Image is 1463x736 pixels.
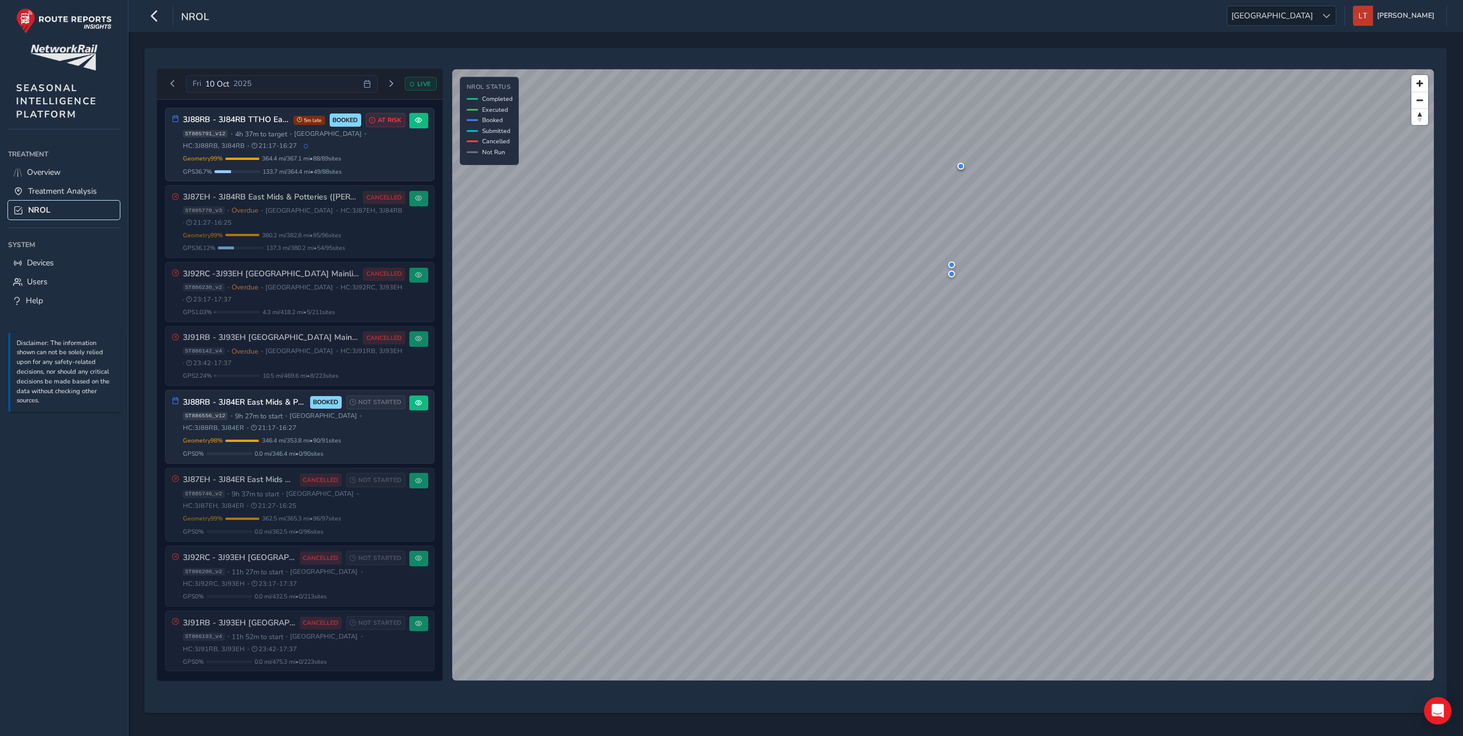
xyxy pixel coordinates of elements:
[163,77,182,91] button: Previous day
[186,359,232,367] span: 23:42 - 17:37
[8,291,120,310] a: Help
[285,569,288,575] span: •
[294,116,325,125] span: 5m late
[16,8,112,34] img: rr logo
[255,592,327,601] span: 0.0 mi / 432.5 mi • 0 / 213 sites
[332,116,358,125] span: BOOKED
[28,205,50,216] span: NROL
[183,283,225,291] span: ST886230_v2
[183,308,212,316] span: GPS 1.03 %
[290,412,357,420] span: [GEOGRAPHIC_DATA]
[361,569,363,575] span: •
[26,295,43,306] span: Help
[183,449,204,458] span: GPS 0 %
[227,633,229,640] span: •
[182,360,184,366] span: •
[232,283,259,292] span: Overdue
[382,77,401,91] button: Next day
[255,527,323,536] span: 0.0 mi / 362.5 mi • 0 / 96 sites
[232,490,279,499] span: 9h 37m to start
[251,424,296,432] span: 21:17 - 16:27
[30,45,97,71] img: customer logo
[290,131,292,137] span: •
[263,308,335,316] span: 4.3 mi / 418.2 mi • 5 / 211 sites
[182,296,184,303] span: •
[8,272,120,291] a: Users
[303,476,338,485] span: CANCELLED
[263,371,338,380] span: 10.5 mi / 469.6 mi • 8 / 223 sites
[233,79,252,89] span: 2025
[341,283,402,292] span: HC: 3J92RC, 3J93EH
[261,284,263,291] span: •
[252,580,297,588] span: 23:17 - 17:37
[358,476,401,485] span: NOT STARTED
[227,491,229,497] span: •
[235,412,283,421] span: 9h 27m to start
[1411,92,1428,108] button: Zoom out
[183,154,223,163] span: Geometry 99 %
[482,127,510,135] span: Submitted
[183,580,245,588] span: HC: 3J92RC, 3J93EH
[336,208,338,214] span: •
[183,244,216,252] span: GPS 36.12 %
[1227,6,1317,25] span: [GEOGRAPHIC_DATA]
[183,347,225,355] span: ST886142_v4
[183,633,225,641] span: ST886193_v4
[227,284,229,291] span: •
[16,81,97,121] span: SEASONAL INTELLIGENCE PLATFORM
[336,284,338,291] span: •
[285,633,288,640] span: •
[255,657,327,666] span: 0.0 mi / 475.3 mi • 0 / 223 sites
[232,206,259,215] span: Overdue
[247,503,249,509] span: •
[183,436,223,445] span: Geometry 98 %
[227,208,229,214] span: •
[183,568,225,576] span: ST886206_v2
[266,244,345,252] span: 137.3 mi / 380.2 mi • 54 / 95 sites
[235,130,287,139] span: 4h 37m to target
[8,201,120,220] a: NROL
[252,645,297,653] span: 23:42 - 17:37
[17,339,114,406] p: Disclaimer: The information shown can not be solely relied upon for any safety-related decisions,...
[186,295,232,304] span: 23:17 - 17:37
[262,514,341,523] span: 362.5 mi / 365.3 mi • 96 / 97 sites
[265,283,333,292] span: [GEOGRAPHIC_DATA]
[183,269,359,279] h3: 3J92RC -3J93EH [GEOGRAPHIC_DATA] Mainline South
[358,554,401,563] span: NOT STARTED
[281,491,284,497] span: •
[232,347,259,356] span: Overdue
[232,632,283,641] span: 11h 52m to start
[482,95,513,103] span: Completed
[230,413,233,419] span: •
[183,115,290,125] h3: 3J88RB - 3J84RB TTHO East Mids & Potteries (Kettering first)
[1353,6,1373,26] img: diamond-layout
[482,116,503,124] span: Booked
[183,193,359,202] h3: 3J87EH - 3J84RB East Mids & Potteries ([PERSON_NAME] first)
[265,347,333,355] span: [GEOGRAPHIC_DATA]
[482,137,510,146] span: Cancelled
[1353,6,1438,26] button: [PERSON_NAME]
[482,105,508,114] span: Executed
[186,218,232,227] span: 21:27 - 16:25
[247,143,249,149] span: •
[183,371,212,380] span: GPS 2.24 %
[262,154,341,163] span: 364.4 mi / 367.1 mi • 88 / 89 sites
[467,84,513,91] h4: NROL Status
[8,253,120,272] a: Devices
[183,527,204,536] span: GPS 0 %
[263,167,342,176] span: 133.7 mi / 364.4 mi • 49 / 88 sites
[27,167,61,178] span: Overview
[27,257,54,268] span: Devices
[1424,697,1452,725] div: Open Intercom Messenger
[27,276,48,287] span: Users
[366,334,402,343] span: CANCELLED
[290,567,358,576] span: [GEOGRAPHIC_DATA]
[303,618,338,628] span: CANCELLED
[8,182,120,201] a: Treatment Analysis
[378,116,401,125] span: AT RISK
[247,581,249,587] span: •
[303,554,338,563] span: CANCELLED
[1377,6,1434,26] span: [PERSON_NAME]
[290,632,358,641] span: [GEOGRAPHIC_DATA]
[227,569,229,575] span: •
